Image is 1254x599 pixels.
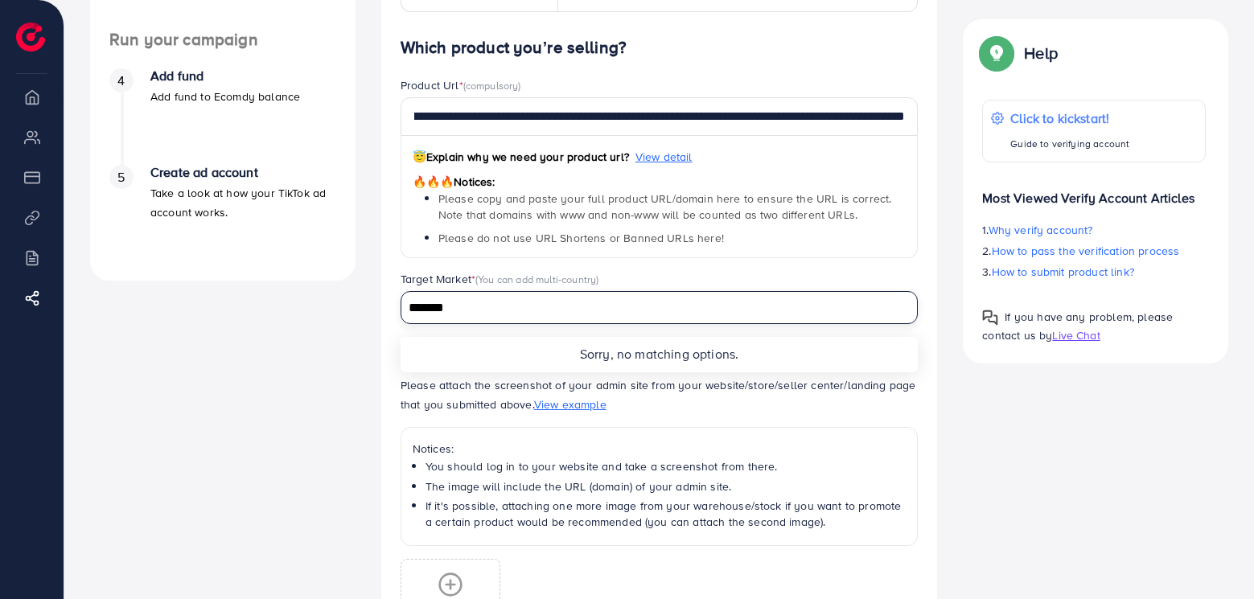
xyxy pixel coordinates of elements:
li: The image will include the URL (domain) of your admin site. [426,478,907,494]
span: Why verify account? [989,222,1093,238]
img: logo [16,23,45,51]
span: Live Chat [1052,327,1100,343]
span: (You can add multi-country) [475,272,598,286]
h4: Which product you’re selling? [401,38,919,58]
img: img [401,352,416,369]
span: View detail [635,149,693,165]
p: Take a look at how your TikTok ad account works. [150,183,336,222]
img: Popup guide [982,39,1011,68]
li: If it's possible, attaching one more image from your warehouse/stock if you want to promote a cer... [426,498,907,531]
div: Search for option [401,291,919,324]
p: Guide to verifying account [1010,134,1129,154]
span: 🔥🔥🔥 [413,174,454,190]
p: 2. [982,241,1206,261]
label: Target Market [401,271,599,287]
span: Add store screenshot attachment [421,351,594,367]
span: (Optional) [594,352,639,367]
span: Explain why we need your product url? [413,149,629,165]
span: 5 [117,168,125,187]
li: Create ad account [90,165,356,261]
p: Notices: [413,439,907,458]
p: Most Viewed Verify Account Articles [982,175,1206,207]
span: 😇 [413,149,426,165]
span: 4 [117,72,125,90]
span: View example [534,396,606,412]
li: Add fund [90,68,356,165]
span: Please copy and paste your full product URL/domain here to ensure the URL is correct. Note that d... [438,191,892,223]
span: How to submit product link? [992,264,1134,280]
input: Search for option [403,296,898,321]
p: Please attach the screenshot of your admin site from your website/store/seller center/landing pag... [401,375,919,414]
img: Popup guide [982,310,998,326]
span: Please do not use URL Shortens or Banned URLs here! [438,230,724,246]
h4: Create ad account [150,165,336,180]
p: Add fund to Ecomdy balance [150,87,300,106]
iframe: Chat [1186,527,1242,587]
h4: Run your campaign [90,30,356,50]
h4: Add fund [150,68,300,84]
p: 3. [982,262,1206,281]
li: You should log in to your website and take a screenshot from there. [426,458,907,474]
span: (compulsory) [463,78,521,92]
span: How to pass the verification process [992,243,1180,259]
p: Click to kickstart! [1010,109,1129,128]
span: If you have any problem, please contact us by [982,309,1173,343]
span: Notices: [413,174,495,190]
p: Help [1024,43,1058,63]
p: 1. [982,220,1206,240]
label: Product Url [401,77,521,93]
